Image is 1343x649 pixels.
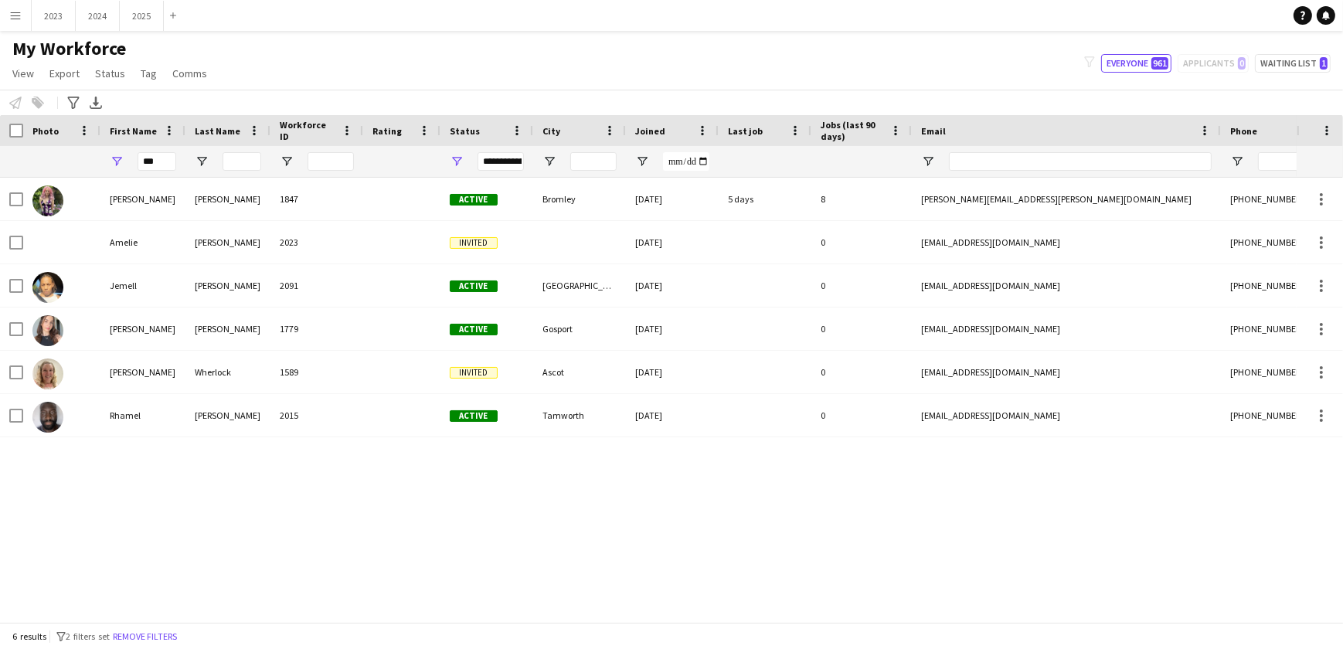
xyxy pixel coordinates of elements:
input: Email Filter Input [949,152,1212,171]
span: Active [450,194,498,206]
div: [PERSON_NAME] [100,178,185,220]
div: [DATE] [626,221,719,263]
button: Open Filter Menu [450,155,464,168]
div: 0 [811,351,912,393]
span: Tag [141,66,157,80]
button: Open Filter Menu [542,155,556,168]
span: Comms [172,66,207,80]
button: Open Filter Menu [110,155,124,168]
div: 8 [811,178,912,220]
div: [EMAIL_ADDRESS][DOMAIN_NAME] [912,394,1221,437]
div: 2023 [270,221,363,263]
div: 5 days [719,178,811,220]
a: View [6,63,40,83]
div: [PERSON_NAME][EMAIL_ADDRESS][PERSON_NAME][DOMAIN_NAME] [912,178,1221,220]
span: 2 filters set [66,630,110,642]
span: Active [450,324,498,335]
button: 2024 [76,1,120,31]
div: [DATE] [626,308,719,350]
div: [DATE] [626,264,719,307]
div: [DATE] [626,178,719,220]
span: Export [49,66,80,80]
span: Invited [450,367,498,379]
div: [PERSON_NAME] [185,178,270,220]
span: City [542,125,560,137]
button: Open Filter Menu [921,155,935,168]
input: Joined Filter Input [663,152,709,171]
div: Amelie [100,221,185,263]
div: Rhamel [100,394,185,437]
div: Tamworth [533,394,626,437]
div: 0 [811,394,912,437]
a: Status [89,63,131,83]
div: 2091 [270,264,363,307]
div: [DATE] [626,394,719,437]
button: Open Filter Menu [635,155,649,168]
div: [EMAIL_ADDRESS][DOMAIN_NAME] [912,264,1221,307]
span: Last job [728,125,763,137]
span: Invited [450,237,498,249]
input: First Name Filter Input [138,152,176,171]
img: Jemell Williams [32,272,63,303]
div: [PERSON_NAME] [100,351,185,393]
button: 2025 [120,1,164,31]
div: [DATE] [626,351,719,393]
img: Melissa Wherlock [32,358,63,389]
button: Everyone961 [1101,54,1171,73]
app-action-btn: Export XLSX [87,93,105,112]
span: Status [450,125,480,137]
a: Export [43,63,86,83]
span: First Name [110,125,157,137]
button: Open Filter Menu [280,155,294,168]
span: 1 [1320,57,1328,70]
div: [GEOGRAPHIC_DATA] [533,264,626,307]
div: 0 [811,308,912,350]
div: [PERSON_NAME] [185,221,270,263]
div: [PERSON_NAME] [185,264,270,307]
button: Open Filter Menu [195,155,209,168]
div: [EMAIL_ADDRESS][DOMAIN_NAME] [912,221,1221,263]
app-action-btn: Advanced filters [64,93,83,112]
a: Tag [134,63,163,83]
span: Workforce ID [280,119,335,142]
span: Email [921,125,946,137]
input: Workforce ID Filter Input [308,152,354,171]
div: [EMAIL_ADDRESS][DOMAIN_NAME] [912,308,1221,350]
div: [PERSON_NAME] [185,394,270,437]
span: My Workforce [12,37,126,60]
div: 1589 [270,351,363,393]
span: Photo [32,125,59,137]
span: Active [450,410,498,422]
span: View [12,66,34,80]
div: Bromley [533,178,626,220]
span: Joined [635,125,665,137]
img: Amelia Rimer [32,185,63,216]
button: 2023 [32,1,76,31]
button: Remove filters [110,628,180,645]
div: Jemell [100,264,185,307]
img: Rhamel Blake [32,402,63,433]
div: Gosport [533,308,626,350]
div: 1779 [270,308,363,350]
div: [EMAIL_ADDRESS][DOMAIN_NAME] [912,351,1221,393]
div: 1847 [270,178,363,220]
input: City Filter Input [570,152,617,171]
span: Status [95,66,125,80]
span: Rating [372,125,402,137]
div: [PERSON_NAME] [185,308,270,350]
span: Phone [1230,125,1257,137]
div: 2015 [270,394,363,437]
span: Active [450,280,498,292]
div: 0 [811,264,912,307]
div: Ascot [533,351,626,393]
span: Jobs (last 90 days) [821,119,884,142]
input: Last Name Filter Input [223,152,261,171]
div: [PERSON_NAME] [100,308,185,350]
span: 961 [1151,57,1168,70]
button: Open Filter Menu [1230,155,1244,168]
span: Last Name [195,125,240,137]
a: Comms [166,63,213,83]
div: 0 [811,221,912,263]
img: Melissa Robinson [32,315,63,346]
div: Wherlock [185,351,270,393]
